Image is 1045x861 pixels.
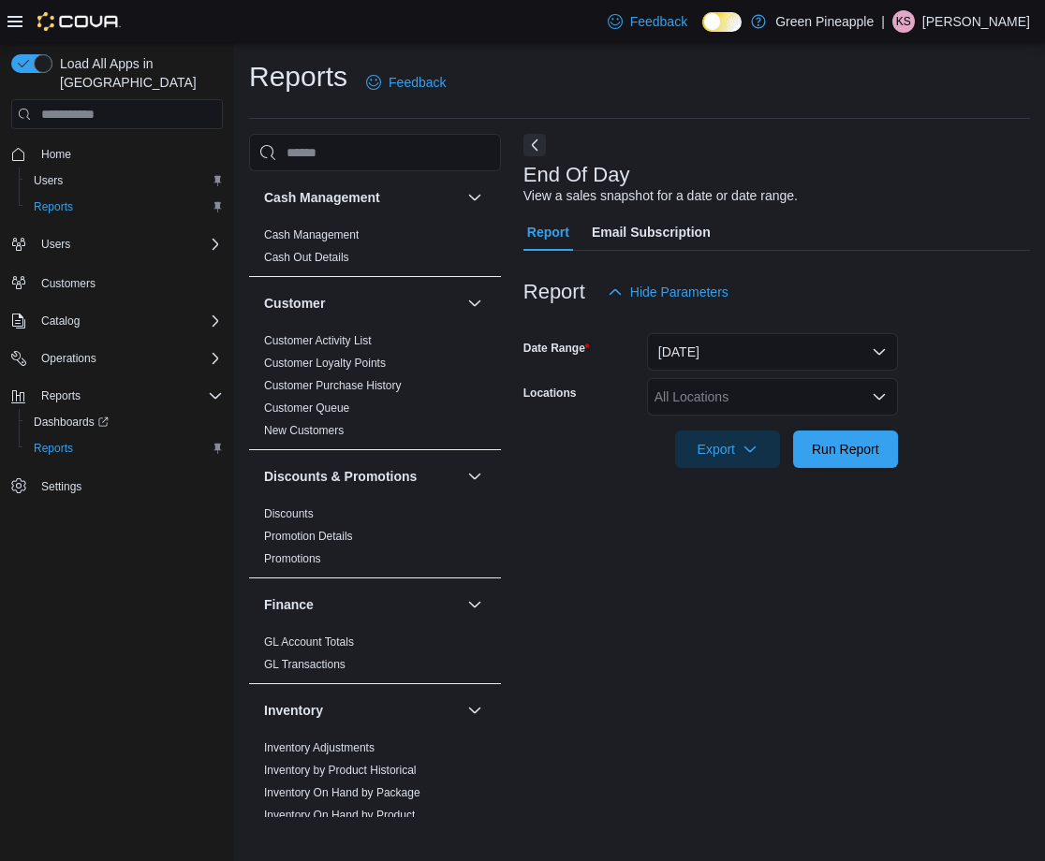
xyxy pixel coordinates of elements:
span: Email Subscription [592,213,711,251]
label: Date Range [523,341,590,356]
span: Customers [34,270,223,294]
button: Inventory [464,699,486,722]
span: Discounts [264,506,314,521]
span: Promotion Details [264,529,353,544]
span: Export [686,430,769,468]
span: Customer Loyalty Points [264,356,386,371]
a: Cash Management [264,228,359,241]
button: Run Report [793,430,898,468]
span: Customer Activity List [264,333,372,348]
h3: Inventory [264,701,323,720]
span: Inventory On Hand by Package [264,785,420,800]
a: Settings [34,475,89,498]
a: GL Account Totals [264,635,354,649]
span: GL Account Totals [264,635,354,649]
span: Feedback [630,12,687,31]
span: Hide Parameters [630,283,729,301]
button: Export [675,430,780,468]
button: Operations [4,345,230,372]
button: Discounts & Promotions [264,467,460,486]
button: Settings [4,473,230,500]
span: Customer Purchase History [264,378,402,393]
span: Inventory Adjustments [264,740,375,755]
label: Locations [523,386,577,401]
span: Customer Queue [264,401,349,416]
span: Cash Out Details [264,250,349,265]
span: GL Transactions [264,657,346,672]
button: Cash Management [264,188,460,207]
button: Reports [34,385,88,407]
button: Users [4,231,230,257]
button: Finance [264,595,460,614]
span: Reports [34,385,223,407]
button: Reports [4,383,230,409]
a: Promotion Details [264,530,353,543]
span: Cash Management [264,227,359,242]
a: Inventory On Hand by Package [264,786,420,799]
span: Feedback [389,73,446,92]
div: Discounts & Promotions [249,503,501,577]
a: Customer Activity List [264,334,372,347]
h3: Finance [264,595,314,614]
span: Dashboards [26,411,223,433]
span: Users [34,233,223,255]
a: Dashboards [19,409,230,435]
a: Feedback [359,64,453,101]
button: Customers [4,269,230,296]
a: Customers [34,272,103,295]
span: Report [527,213,569,251]
div: Finance [249,631,501,683]
span: Run Report [812,440,879,459]
span: Promotions [264,551,321,566]
div: View a sales snapshot for a date or date range. [523,186,798,206]
span: Users [41,237,70,252]
a: New Customers [264,424,344,437]
p: [PERSON_NAME] [922,10,1030,33]
span: Dashboards [34,415,109,430]
span: Settings [41,479,81,494]
div: Konery Spencer [892,10,915,33]
a: Customer Purchase History [264,379,402,392]
a: Reports [26,437,81,460]
span: Dark Mode [702,32,703,33]
input: Dark Mode [702,12,742,32]
button: Users [34,233,78,255]
h3: Discounts & Promotions [264,467,417,486]
button: Customer [464,292,486,314]
a: Inventory by Product Historical [264,764,417,777]
span: Home [34,142,223,166]
button: Reports [19,435,230,461]
a: Discounts [264,507,314,520]
p: | [881,10,885,33]
button: Open list of options [872,389,887,404]
a: Feedback [600,3,695,40]
button: Operations [34,347,104,370]
h3: Report [523,281,585,303]
button: Discounts & Promotions [464,465,486,488]
span: Operations [34,347,223,370]
span: Reports [34,199,73,214]
span: KS [896,10,911,33]
a: GL Transactions [264,658,346,671]
button: Hide Parameters [600,273,736,311]
span: Inventory by Product Historical [264,763,417,778]
span: Reports [26,437,223,460]
button: Customer [264,294,460,313]
a: Cash Out Details [264,251,349,264]
span: Inventory On Hand by Product [264,808,415,823]
a: Promotions [264,552,321,565]
span: Home [41,147,71,162]
a: Users [26,169,70,192]
h3: Cash Management [264,188,380,207]
span: Reports [26,196,223,218]
h3: Customer [264,294,325,313]
h3: End Of Day [523,164,630,186]
button: Catalog [4,308,230,334]
span: Settings [34,474,223,498]
a: Home [34,143,79,166]
div: Customer [249,329,501,449]
button: Finance [464,593,486,616]
span: Users [26,169,223,192]
a: Reports [26,196,81,218]
button: Catalog [34,310,87,332]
